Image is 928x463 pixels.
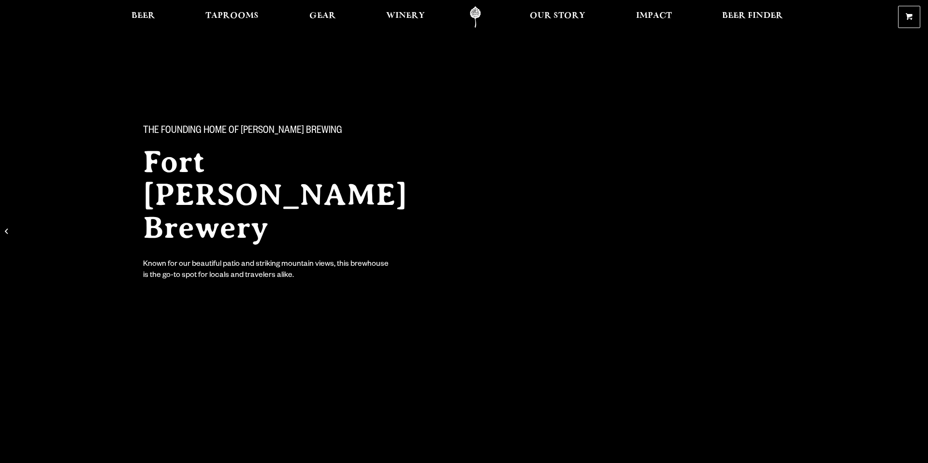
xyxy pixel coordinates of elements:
span: The Founding Home of [PERSON_NAME] Brewing [143,125,342,138]
a: Taprooms [199,6,265,28]
span: Beer [131,12,155,20]
a: Odell Home [457,6,493,28]
span: Our Story [530,12,585,20]
span: Impact [636,12,672,20]
span: Taprooms [205,12,259,20]
h2: Fort [PERSON_NAME] Brewery [143,145,445,244]
a: Beer [125,6,161,28]
span: Gear [309,12,336,20]
span: Beer Finder [722,12,783,20]
a: Impact [630,6,678,28]
a: Our Story [523,6,592,28]
div: Known for our beautiful patio and striking mountain views, this brewhouse is the go-to spot for l... [143,260,391,282]
a: Winery [380,6,431,28]
a: Gear [303,6,342,28]
span: Winery [386,12,425,20]
a: Beer Finder [716,6,789,28]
